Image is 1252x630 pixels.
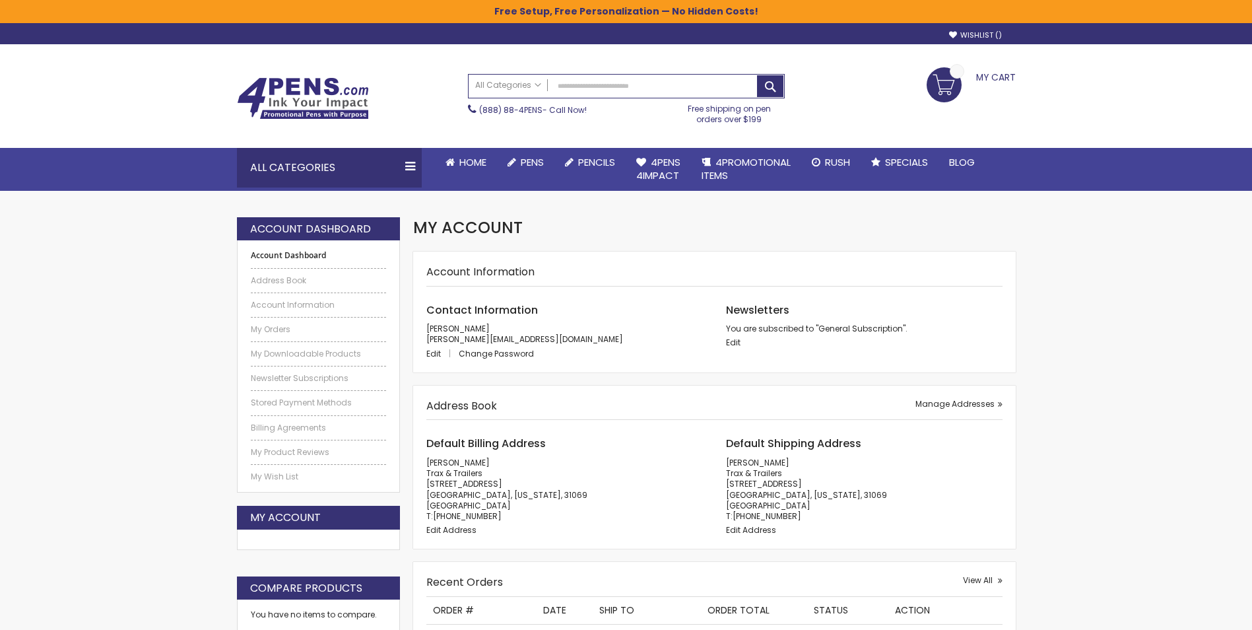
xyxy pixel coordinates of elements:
[251,447,387,458] a: My Product Reviews
[939,148,985,177] a: Blog
[726,324,1003,334] p: You are subscribed to "General Subscription".
[888,597,1003,624] th: Action
[702,155,791,182] span: 4PROMOTIONAL ITEMS
[915,398,995,409] span: Manage Addresses
[554,148,626,177] a: Pencils
[250,222,371,236] strong: Account Dashboard
[251,250,387,261] strong: Account Dashboard
[426,575,503,590] strong: Recent Orders
[497,148,554,177] a: Pens
[949,155,975,169] span: Blog
[459,348,534,359] a: Change Password
[250,510,321,525] strong: My Account
[426,458,703,522] address: [PERSON_NAME] Trax & Trailers [STREET_ADDRESS] [GEOGRAPHIC_DATA], [US_STATE], 31069 [GEOGRAPHIC_D...
[435,148,497,177] a: Home
[578,155,615,169] span: Pencils
[733,510,801,522] a: [PHONE_NUMBER]
[825,155,850,169] span: Rush
[426,398,497,413] strong: Address Book
[949,30,1002,40] a: Wishlist
[250,581,362,596] strong: Compare Products
[726,337,741,348] a: Edit
[237,77,369,120] img: 4Pens Custom Pens and Promotional Products
[885,155,928,169] span: Specials
[479,104,587,116] span: - Call Now!
[537,597,593,624] th: Date
[251,324,387,335] a: My Orders
[433,510,502,522] a: [PHONE_NUMBER]
[251,398,387,408] a: Stored Payment Methods
[237,148,422,188] div: All Categories
[413,217,523,238] span: My Account
[726,436,861,451] span: Default Shipping Address
[674,98,785,125] div: Free shipping on pen orders over $199
[475,80,541,90] span: All Categories
[636,155,680,182] span: 4Pens 4impact
[963,575,993,586] span: View All
[479,104,543,116] a: (888) 88-4PENS
[963,575,1003,586] a: View All
[426,264,535,279] strong: Account Information
[251,349,387,359] a: My Downloadable Products
[251,373,387,384] a: Newsletter Subscriptions
[593,597,701,624] th: Ship To
[426,348,457,359] a: Edit
[426,597,537,624] th: Order #
[701,597,807,624] th: Order Total
[726,524,776,536] a: Edit Address
[251,275,387,286] a: Address Book
[426,436,546,451] span: Default Billing Address
[861,148,939,177] a: Specials
[915,399,1003,409] a: Manage Addresses
[251,423,387,433] a: Billing Agreements
[426,324,703,345] p: [PERSON_NAME] [PERSON_NAME][EMAIL_ADDRESS][DOMAIN_NAME]
[426,348,441,359] span: Edit
[426,302,538,318] span: Contact Information
[726,302,789,318] span: Newsletters
[251,472,387,482] a: My Wish List
[691,148,801,191] a: 4PROMOTIONALITEMS
[251,300,387,310] a: Account Information
[521,155,544,169] span: Pens
[459,155,486,169] span: Home
[626,148,691,191] a: 4Pens4impact
[807,597,888,624] th: Status
[726,458,1003,522] address: [PERSON_NAME] Trax & Trailers [STREET_ADDRESS] [GEOGRAPHIC_DATA], [US_STATE], 31069 [GEOGRAPHIC_D...
[426,524,477,536] a: Edit Address
[801,148,861,177] a: Rush
[469,75,548,96] a: All Categories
